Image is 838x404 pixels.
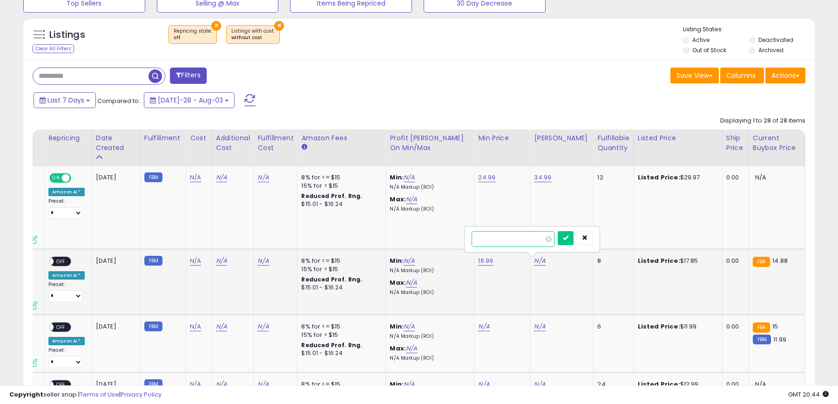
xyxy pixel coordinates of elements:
small: FBA [753,322,770,333]
span: Last 7 Days [47,96,84,105]
div: 0.00 [726,322,742,331]
small: Amazon Fees. [301,143,307,151]
b: Min: [390,173,404,182]
h5: Listings [49,28,85,41]
div: 15% for > $15 [301,265,378,274]
div: off [174,34,212,41]
a: N/A [406,344,417,353]
div: Amazon AI * [48,271,85,280]
a: N/A [190,322,201,331]
div: Amazon AI * [48,337,85,345]
p: Listing States: [683,25,814,34]
div: Preset: [48,198,85,219]
b: Min: [390,322,404,331]
p: N/A Markup (ROI) [390,355,467,362]
p: N/A Markup (ROI) [390,289,467,296]
label: Deactivated [758,36,793,44]
span: 11.99 [773,335,786,344]
small: FBM [753,335,771,344]
div: 8 [597,257,626,265]
b: Max: [390,344,406,353]
a: N/A [534,322,545,331]
div: without cost [231,34,275,41]
div: 8% for <= $15 [301,322,378,331]
div: Ship Price [726,133,745,153]
a: N/A [190,256,201,266]
a: N/A [404,173,415,182]
div: [PERSON_NAME] [534,133,589,143]
button: Columns [720,68,764,83]
a: N/A [216,173,227,182]
b: Reduced Prof. Rng. [301,192,362,200]
span: OFF [70,174,85,182]
span: 14.88 [772,256,788,265]
div: $17.85 [638,257,715,265]
p: N/A Markup (ROI) [390,333,467,340]
div: Fulfillment [144,133,182,143]
div: Amazon AI * [48,188,85,196]
a: N/A [534,256,545,266]
div: 6 [597,322,626,331]
button: [DATE]-28 - Aug-03 [144,92,235,108]
div: [DATE] [96,173,133,182]
small: FBM [144,322,162,331]
div: 0.00 [726,173,742,182]
div: 8% for <= $15 [301,257,378,265]
a: N/A [216,256,227,266]
span: Columns [726,71,756,80]
button: Actions [765,68,805,83]
div: 15% for > $15 [301,331,378,339]
a: N/A [257,256,269,266]
th: The percentage added to the cost of goods (COGS) that forms the calculator for Min & Max prices. [386,130,474,166]
a: N/A [404,322,415,331]
div: $15.01 - $16.24 [301,349,378,357]
span: 15 [772,322,778,331]
span: 2025-08-12 20:44 GMT [788,390,829,399]
label: Out of Stock [692,46,726,54]
div: Preset: [48,281,85,302]
b: Max: [390,195,406,204]
div: $15.01 - $16.24 [301,200,378,208]
p: N/A Markup (ROI) [390,206,467,212]
p: N/A Markup (ROI) [390,184,467,191]
div: Fulfillment Cost [257,133,293,153]
a: 16.99 [478,256,493,266]
div: 0.00 [726,257,742,265]
a: 34.99 [534,173,551,182]
div: Displaying 1 to 28 of 28 items [720,116,805,125]
a: Terms of Use [80,390,119,399]
div: Listed Price [638,133,718,143]
b: Listed Price: [638,256,680,265]
div: Date Created [96,133,136,153]
b: Max: [390,278,406,287]
small: FBA [753,257,770,267]
small: FBM [144,256,162,266]
span: [DATE]-28 - Aug-03 [158,96,223,105]
div: 15% for > $15 [301,182,378,190]
div: 12 [597,173,626,182]
div: seller snap | | [9,390,162,399]
small: FBM [144,172,162,182]
p: N/A Markup (ROI) [390,267,467,274]
span: N/A [755,173,766,182]
span: OFF [54,323,68,331]
a: 24.99 [478,173,495,182]
strong: Copyright [9,390,43,399]
div: $11.99 [638,322,715,331]
span: Compared to: [97,96,140,105]
a: N/A [216,322,227,331]
div: Amazon Fees [301,133,382,143]
b: Min: [390,256,404,265]
div: Profit [PERSON_NAME] on Min/Max [390,133,470,153]
button: Save View [670,68,719,83]
div: Fulfillable Quantity [597,133,629,153]
button: × [211,21,221,31]
a: N/A [404,256,415,266]
button: × [274,21,284,31]
span: Repricing state : [174,27,212,41]
b: Listed Price: [638,322,680,331]
b: Reduced Prof. Rng. [301,275,362,283]
a: N/A [190,173,201,182]
a: N/A [406,278,417,288]
a: N/A [257,322,269,331]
